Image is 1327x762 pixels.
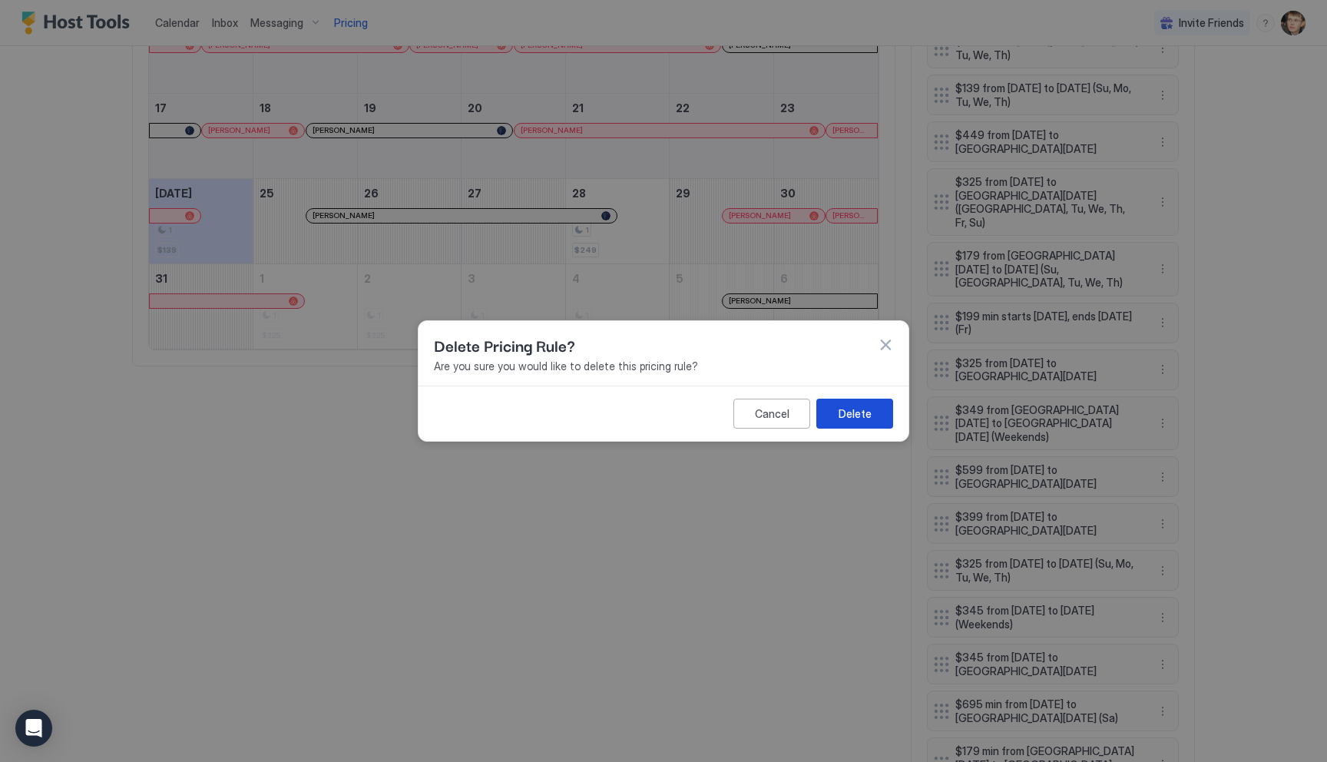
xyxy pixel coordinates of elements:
[839,406,872,422] div: Delete
[816,399,893,429] button: Delete
[733,399,810,429] button: Cancel
[15,710,52,747] div: Open Intercom Messenger
[434,333,575,356] span: Delete Pricing Rule?
[434,359,893,373] span: Are you sure you would like to delete this pricing rule?
[755,406,789,422] div: Cancel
